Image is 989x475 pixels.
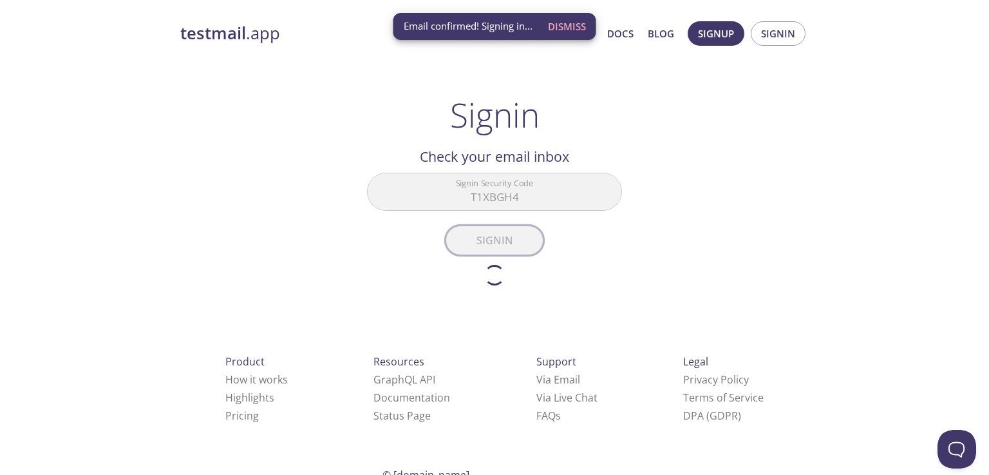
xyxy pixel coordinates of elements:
[751,21,805,46] button: Signin
[225,373,288,387] a: How it works
[536,409,561,423] a: FAQ
[556,409,561,423] span: s
[688,21,744,46] button: Signup
[683,391,764,405] a: Terms of Service
[225,391,274,405] a: Highlights
[180,23,483,44] a: testmail.app
[373,373,435,387] a: GraphQL API
[536,354,576,369] span: Support
[761,25,795,42] span: Signin
[367,146,622,168] h2: Check your email inbox
[548,18,586,35] span: Dismiss
[648,25,674,42] a: Blog
[450,95,540,134] h1: Signin
[937,430,976,469] iframe: Help Scout Beacon - Open
[607,25,634,42] a: Docs
[683,373,749,387] a: Privacy Policy
[180,22,246,44] strong: testmail
[536,373,580,387] a: Via Email
[404,19,532,33] span: Email confirmed! Signing in...
[683,409,741,423] a: DPA (GDPR)
[225,409,259,423] a: Pricing
[683,354,708,369] span: Legal
[373,391,450,405] a: Documentation
[543,14,591,39] button: Dismiss
[536,391,598,405] a: Via Live Chat
[373,409,431,423] a: Status Page
[373,354,424,369] span: Resources
[225,354,265,369] span: Product
[698,25,734,42] span: Signup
